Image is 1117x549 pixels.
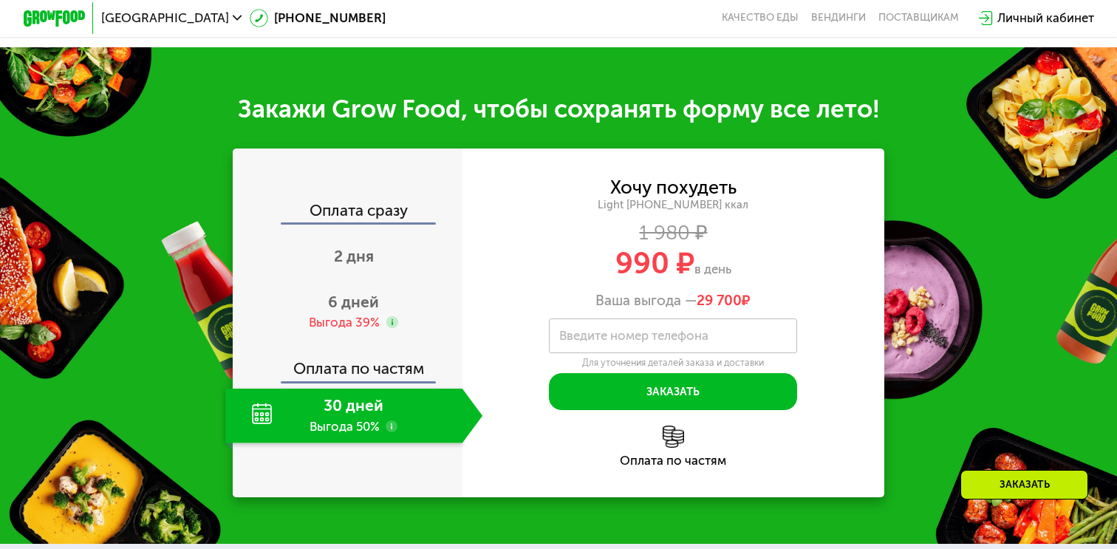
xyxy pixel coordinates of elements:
img: l6xcnZfty9opOoJh.png [663,426,684,447]
button: Заказать [549,373,797,410]
div: Ваша выгода — [462,292,884,309]
div: поставщикам [878,12,959,24]
label: Введите номер телефона [559,332,708,341]
a: Вендинги [811,12,866,24]
div: Выгода 39% [309,314,380,331]
div: Оплата сразу [234,202,462,222]
span: 2 дня [334,247,374,265]
span: 6 дней [328,293,379,311]
div: Light [PHONE_NUMBER] ккал [462,198,884,212]
div: 1 980 ₽ [462,224,884,241]
div: Оплата по частям [462,454,884,467]
div: Для уточнения деталей заказа и доставки [549,357,797,369]
span: 990 ₽ [615,245,694,281]
a: [PHONE_NUMBER] [250,9,386,27]
div: Личный кабинет [997,9,1094,27]
span: в день [694,262,731,276]
span: ₽ [697,292,751,309]
span: [GEOGRAPHIC_DATA] [101,12,229,24]
div: Заказать [960,470,1088,499]
div: Оплата по частям [234,345,462,381]
a: Качество еды [722,12,799,24]
div: Хочу похудеть [610,179,737,196]
span: 29 700 [697,292,742,309]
